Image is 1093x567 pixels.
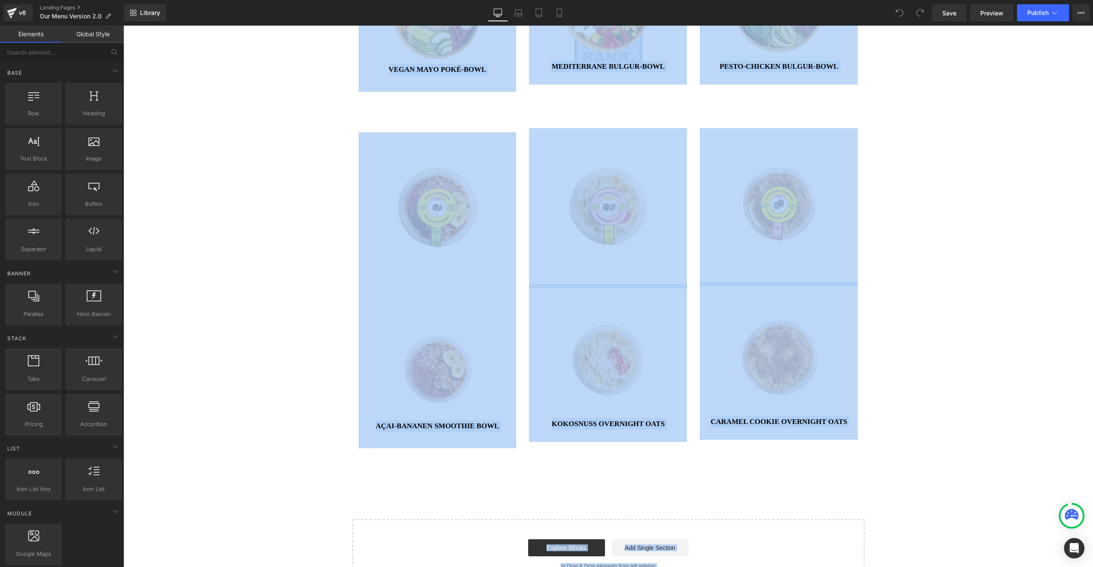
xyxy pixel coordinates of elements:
span: Tabs [8,374,59,383]
span: Icon [8,199,59,208]
a: Preview [970,4,1014,21]
h1: Mediterrane Bulgur-Bowl [406,35,564,47]
a: Global Style [62,26,124,43]
span: Heading [68,109,120,118]
button: Redo [912,4,929,21]
span: Icon List Hoz [8,485,59,494]
span: Button [68,199,120,208]
h1: CARAMEL COOKIE OVERNIGHT OATS [576,391,734,402]
span: Save [942,9,956,18]
span: Base [6,69,23,77]
a: v6 [3,4,33,21]
span: Accordion [68,420,120,429]
h1: Vegan Mayo Poké-Bowl [235,38,393,50]
a: Landing Pages [40,4,124,11]
span: Preview [980,9,1003,18]
span: Text Block [8,154,59,163]
div: v6 [17,7,28,18]
h1: AÇAI-BANANEN SMOOTHIE BOWL [235,395,393,406]
a: New Library [124,4,166,21]
a: Explore Blocks [405,514,482,531]
span: Our Menu Version 2.0 [40,13,102,20]
span: Pricing [8,420,59,429]
span: Liquid [68,245,120,254]
span: Banner [6,269,32,278]
a: Add Single Section [488,514,565,531]
button: More [1073,4,1090,21]
span: Stack [6,334,27,342]
a: Mobile [549,4,570,21]
span: Icon List [68,485,120,494]
span: Hero Banner [68,310,120,319]
span: Parallax [8,310,59,319]
a: Laptop [508,4,529,21]
span: Separator [8,245,59,254]
span: Row [8,109,59,118]
span: Image [68,154,120,163]
h1: PESTO-CHICKEN Bulgur-Bowl [576,35,734,47]
span: Google Maps [8,549,59,558]
button: Undo [891,4,908,21]
a: Desktop [488,4,508,21]
h1: KOKOSNUSS OVERNIGHT OATS [406,393,564,404]
button: Publish [1017,4,1069,21]
span: Library [140,9,160,17]
span: Carousel [68,374,120,383]
span: Publish [1027,9,1049,16]
span: Module [6,509,33,517]
a: Tablet [529,4,549,21]
span: List [6,444,21,453]
p: or Drag & Drop elements from left sidebar [243,538,728,544]
div: Open Intercom Messenger [1064,538,1084,558]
